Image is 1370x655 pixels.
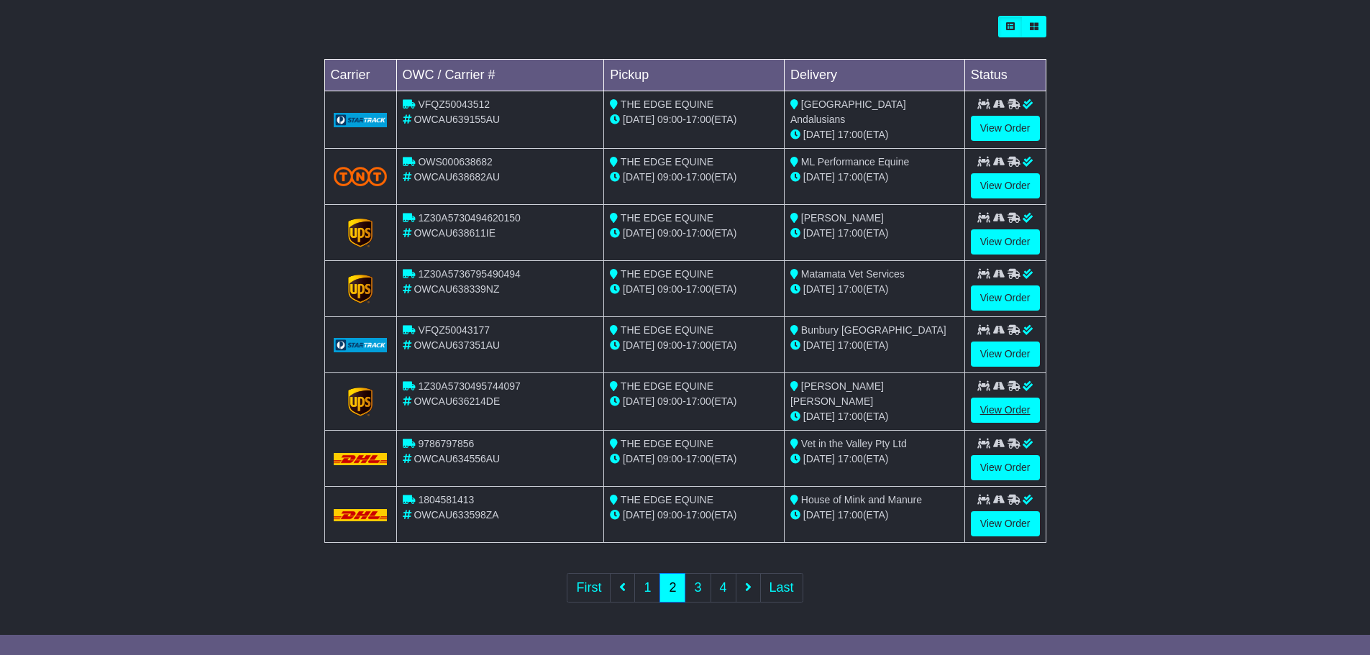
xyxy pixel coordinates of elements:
[686,227,711,239] span: 17:00
[414,509,498,521] span: OWCAU633598ZA
[348,275,373,303] img: GetCarrierServiceLogo
[621,268,713,280] span: THE EDGE EQUINE
[784,60,964,91] td: Delivery
[803,227,835,239] span: [DATE]
[686,453,711,464] span: 17:00
[657,283,682,295] span: 09:00
[803,339,835,351] span: [DATE]
[610,282,778,297] div: - (ETA)
[610,394,778,409] div: - (ETA)
[971,116,1040,141] a: View Order
[790,452,959,467] div: (ETA)
[803,453,835,464] span: [DATE]
[801,438,907,449] span: Vet in the Valley Pty Ltd
[414,227,496,239] span: OWCAU638611IE
[657,114,682,125] span: 09:00
[334,338,388,352] img: GetCarrierServiceLogo
[334,509,388,521] img: DHL.png
[838,283,863,295] span: 17:00
[414,395,500,407] span: OWCAU636214DE
[657,453,682,464] span: 09:00
[418,212,520,224] span: 1Z30A5730494620150
[686,339,711,351] span: 17:00
[610,452,778,467] div: - (ETA)
[790,508,959,523] div: (ETA)
[964,60,1046,91] td: Status
[801,156,909,168] span: ML Performance Equine
[790,409,959,424] div: (ETA)
[760,573,803,603] a: Last
[414,171,500,183] span: OWCAU638682AU
[971,342,1040,367] a: View Order
[803,283,835,295] span: [DATE]
[634,573,660,603] a: 1
[657,395,682,407] span: 09:00
[610,338,778,353] div: - (ETA)
[414,114,500,125] span: OWCAU639155AU
[971,398,1040,423] a: View Order
[623,509,654,521] span: [DATE]
[334,113,388,127] img: GetCarrierServiceLogo
[610,112,778,127] div: - (ETA)
[610,226,778,241] div: - (ETA)
[621,438,713,449] span: THE EDGE EQUINE
[623,114,654,125] span: [DATE]
[801,268,905,280] span: Matamata Vet Services
[657,227,682,239] span: 09:00
[711,573,736,603] a: 4
[348,219,373,247] img: GetCarrierServiceLogo
[971,511,1040,536] a: View Order
[790,338,959,353] div: (ETA)
[418,268,520,280] span: 1Z30A5736795490494
[623,283,654,295] span: [DATE]
[621,380,713,392] span: THE EDGE EQUINE
[686,171,711,183] span: 17:00
[803,509,835,521] span: [DATE]
[657,171,682,183] span: 09:00
[621,156,713,168] span: THE EDGE EQUINE
[803,411,835,422] span: [DATE]
[686,395,711,407] span: 17:00
[790,226,959,241] div: (ETA)
[659,573,685,603] a: 2
[604,60,785,91] td: Pickup
[418,156,493,168] span: OWS000638682
[971,455,1040,480] a: View Order
[790,380,884,407] span: [PERSON_NAME] [PERSON_NAME]
[623,227,654,239] span: [DATE]
[418,99,490,110] span: VFQZ50043512
[801,494,922,505] span: House of Mink and Manure
[414,453,500,464] span: OWCAU634556AU
[623,339,654,351] span: [DATE]
[621,212,713,224] span: THE EDGE EQUINE
[610,170,778,185] div: - (ETA)
[414,283,499,295] span: OWCAU638339NZ
[623,453,654,464] span: [DATE]
[838,339,863,351] span: 17:00
[838,453,863,464] span: 17:00
[838,227,863,239] span: 17:00
[396,60,604,91] td: OWC / Carrier #
[686,114,711,125] span: 17:00
[414,339,500,351] span: OWCAU637351AU
[567,573,611,603] a: First
[790,99,906,125] span: [GEOGRAPHIC_DATA] Andalusians
[838,171,863,183] span: 17:00
[686,283,711,295] span: 17:00
[838,129,863,140] span: 17:00
[657,339,682,351] span: 09:00
[418,494,474,505] span: 1804581413
[418,324,490,336] span: VFQZ50043177
[790,170,959,185] div: (ETA)
[621,324,713,336] span: THE EDGE EQUINE
[685,573,711,603] a: 3
[971,285,1040,311] a: View Order
[610,508,778,523] div: - (ETA)
[801,324,946,336] span: Bunbury [GEOGRAPHIC_DATA]
[623,171,654,183] span: [DATE]
[621,494,713,505] span: THE EDGE EQUINE
[334,167,388,186] img: TNT_Domestic.png
[790,282,959,297] div: (ETA)
[971,173,1040,198] a: View Order
[838,509,863,521] span: 17:00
